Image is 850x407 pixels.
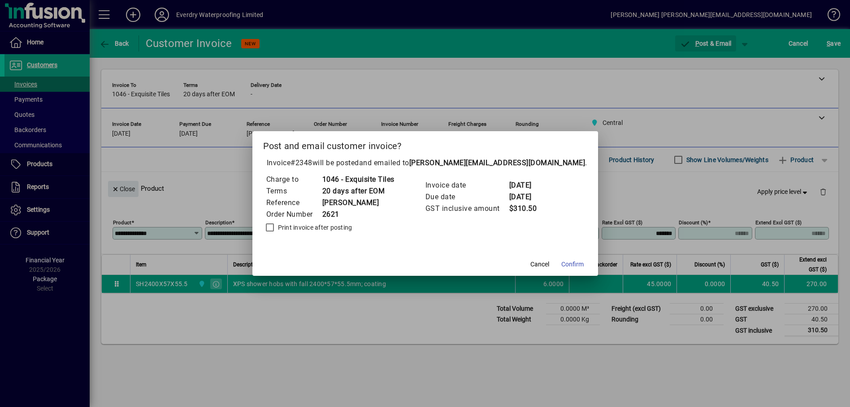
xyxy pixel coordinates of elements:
[291,159,312,167] span: #2348
[266,174,322,185] td: Charge to
[425,180,509,191] td: Invoice date
[509,180,545,191] td: [DATE]
[425,203,509,214] td: GST inclusive amount
[263,158,587,168] p: Invoice will be posted .
[525,256,554,272] button: Cancel
[266,197,322,209] td: Reference
[425,191,509,203] td: Due date
[558,256,587,272] button: Confirm
[266,185,322,197] td: Terms
[359,159,585,167] span: and emailed to
[322,209,395,220] td: 2621
[530,260,549,269] span: Cancel
[252,131,598,157] h2: Post and email customer invoice?
[322,197,395,209] td: [PERSON_NAME]
[561,260,584,269] span: Confirm
[276,223,352,232] label: Print invoice after posting
[322,174,395,185] td: 1046 - Exquisite Tiles
[409,159,585,167] b: [PERSON_NAME][EMAIL_ADDRESS][DOMAIN_NAME]
[509,203,545,214] td: $310.50
[266,209,322,220] td: Order Number
[322,185,395,197] td: 20 days after EOM
[509,191,545,203] td: [DATE]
